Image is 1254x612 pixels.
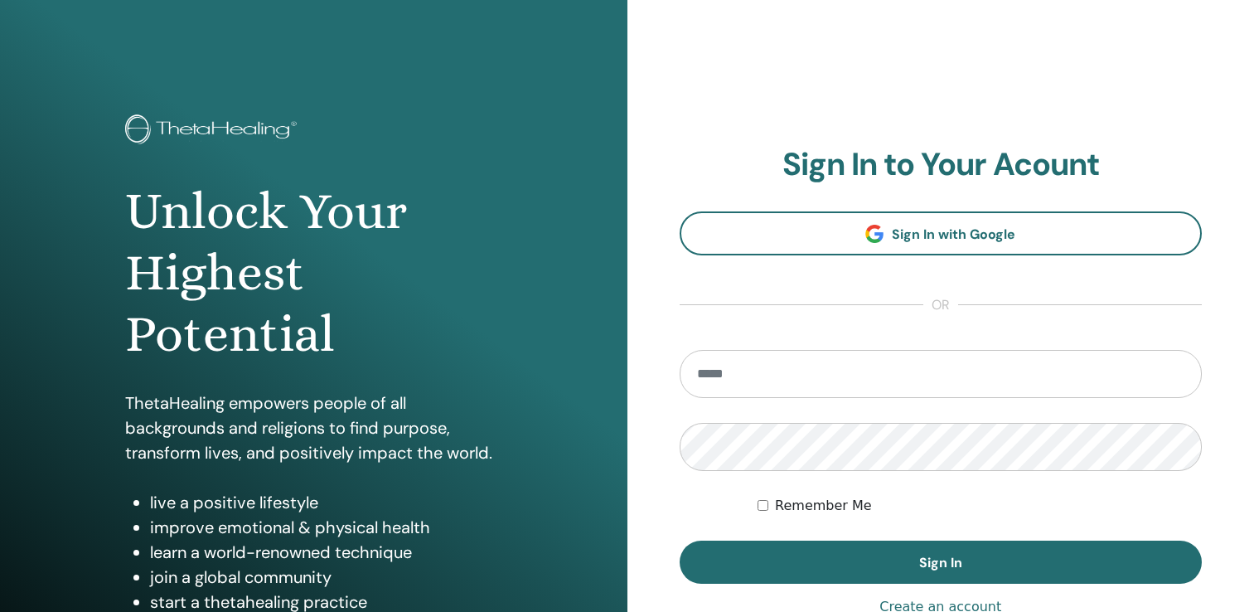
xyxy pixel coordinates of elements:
[775,496,872,516] label: Remember Me
[680,146,1203,184] h2: Sign In to Your Acount
[919,554,962,571] span: Sign In
[680,211,1203,255] a: Sign In with Google
[150,490,501,515] li: live a positive lifestyle
[680,541,1203,584] button: Sign In
[150,515,501,540] li: improve emotional & physical health
[125,181,501,366] h1: Unlock Your Highest Potential
[150,540,501,565] li: learn a world-renowned technique
[923,295,958,315] span: or
[892,226,1015,243] span: Sign In with Google
[125,391,501,465] p: ThetaHealing empowers people of all backgrounds and religions to find purpose, transform lives, a...
[758,496,1202,516] div: Keep me authenticated indefinitely or until I manually logout
[150,565,501,590] li: join a global community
